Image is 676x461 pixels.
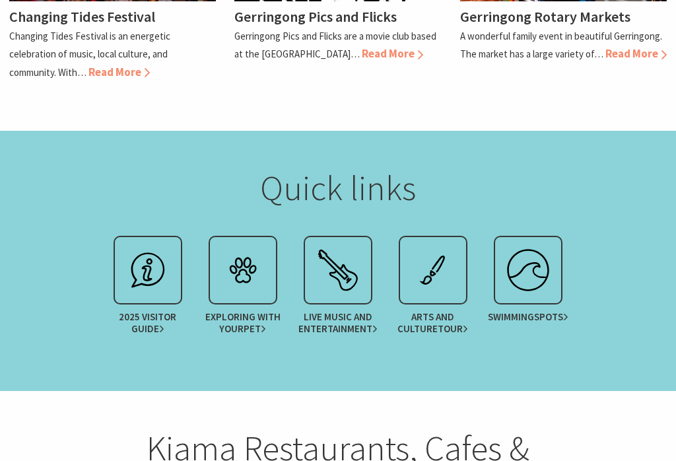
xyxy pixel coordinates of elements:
[234,7,397,26] h4: Gerringong Pics and Flicks
[296,311,379,335] span: Live Music and
[407,244,459,297] img: exhibit.svg
[312,244,364,297] img: festival.svg
[9,30,170,78] p: Changing Tides Festival is an energetic celebration of music, local culture, and community. With…
[201,311,284,335] span: Exploring with your
[460,7,630,26] h4: Gerringong Rotary Markets
[391,311,474,335] span: Arts and Culture
[131,323,164,335] span: Guide
[121,244,174,297] img: info.svg
[118,167,558,209] h2: Quick links
[290,236,386,341] a: Live Music andEntertainment
[534,311,568,323] span: spots
[481,236,576,341] a: Swimmingspots
[460,30,662,60] p: A wonderful family event in beautiful Gerringong. The market has a large variety of…
[217,244,269,297] img: petcare.svg
[9,7,155,26] h4: Changing Tides Festival
[386,236,481,341] a: Arts and CultureTour
[502,244,555,297] img: surfing.svg
[195,236,290,341] a: Exploring with yourPet
[88,65,150,79] span: Read More
[438,323,468,335] span: Tour
[106,311,189,335] span: 2025 Visitor
[488,311,568,323] span: Swimming
[244,323,266,335] span: Pet
[362,46,423,61] span: Read More
[100,236,195,341] a: 2025 VisitorGuide
[234,30,436,60] p: Gerringong Pics and Flicks are a movie club based at the [GEOGRAPHIC_DATA]…
[605,46,667,61] span: Read More
[298,323,378,335] span: Entertainment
